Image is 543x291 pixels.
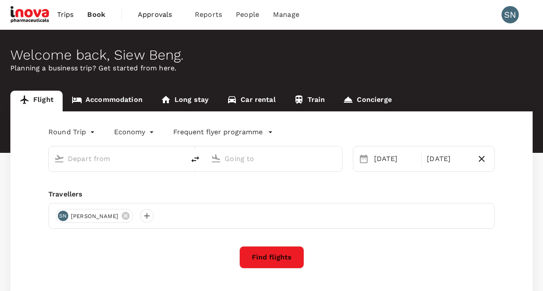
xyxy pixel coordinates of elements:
div: [DATE] [371,150,420,168]
button: delete [185,149,206,170]
div: SN [58,211,68,221]
p: Planning a business trip? Get started from here. [10,63,533,73]
a: Accommodation [63,91,152,111]
span: People [236,9,259,20]
a: Concierge [334,91,400,111]
span: Manage [273,9,299,20]
a: Long stay [152,91,218,111]
button: Find flights [239,246,304,269]
input: Depart from [68,152,167,165]
div: Round Trip [48,125,97,139]
div: SN[PERSON_NAME] [56,209,133,223]
button: Frequent flyer programme [173,127,273,137]
span: [PERSON_NAME] [66,212,124,221]
img: iNova Pharmaceuticals [10,5,50,24]
span: Book [87,9,105,20]
div: Welcome back , Siew Beng . [10,47,533,63]
span: Approvals [138,9,181,20]
a: Car rental [218,91,285,111]
div: Economy [114,125,156,139]
span: Reports [195,9,222,20]
button: Open [179,158,181,159]
div: SN [502,6,519,23]
p: Frequent flyer programme [173,127,263,137]
button: Open [336,158,338,159]
span: Trips [57,9,74,20]
div: [DATE] [423,150,473,168]
a: Flight [10,91,63,111]
a: Train [285,91,334,111]
input: Going to [225,152,324,165]
div: Travellers [48,189,495,199]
